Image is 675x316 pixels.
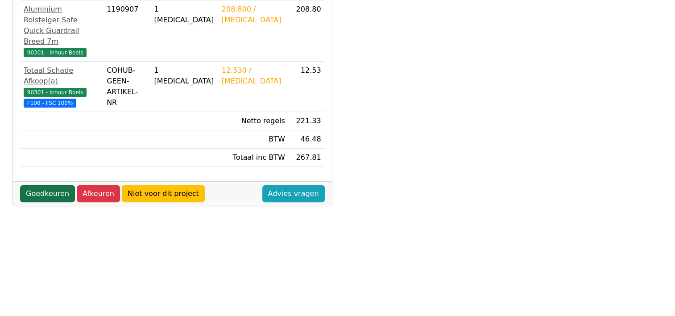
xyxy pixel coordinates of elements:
td: COHUB-GEEN-ARTIKEL-NR [103,62,150,112]
a: Niet voor dit project [122,185,205,202]
td: BTW [218,130,289,149]
td: Totaal inc BTW [218,149,289,167]
td: 1190907 [103,0,150,62]
div: Aluminium Rolsteiger Safe Quick Guardrail Breed 7m [24,4,99,47]
div: 1 [MEDICAL_DATA] [154,65,214,87]
a: Aluminium Rolsteiger Safe Quick Guardrail Breed 7m90301 - Inhuur Boels [24,4,99,58]
div: Totaal Schade Afkoop(a) [24,65,99,87]
div: 208.800 / [MEDICAL_DATA] [222,4,285,25]
span: 90301 - Inhuur Boels [24,48,87,57]
td: 12.53 [289,62,325,112]
td: 221.33 [289,112,325,130]
a: Afkeuren [77,185,120,202]
a: Totaal Schade Afkoop(a)90301 - Inhuur Boels F100 - FSC 100% [24,65,99,108]
td: 208.80 [289,0,325,62]
div: 12.530 / [MEDICAL_DATA] [222,65,285,87]
td: Netto regels [218,112,289,130]
div: 1 [MEDICAL_DATA] [154,4,214,25]
a: Advies vragen [262,185,325,202]
a: Goedkeuren [20,185,75,202]
td: 267.81 [289,149,325,167]
span: 90301 - Inhuur Boels [24,88,87,97]
span: F100 - FSC 100% [24,99,76,108]
td: 46.48 [289,130,325,149]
